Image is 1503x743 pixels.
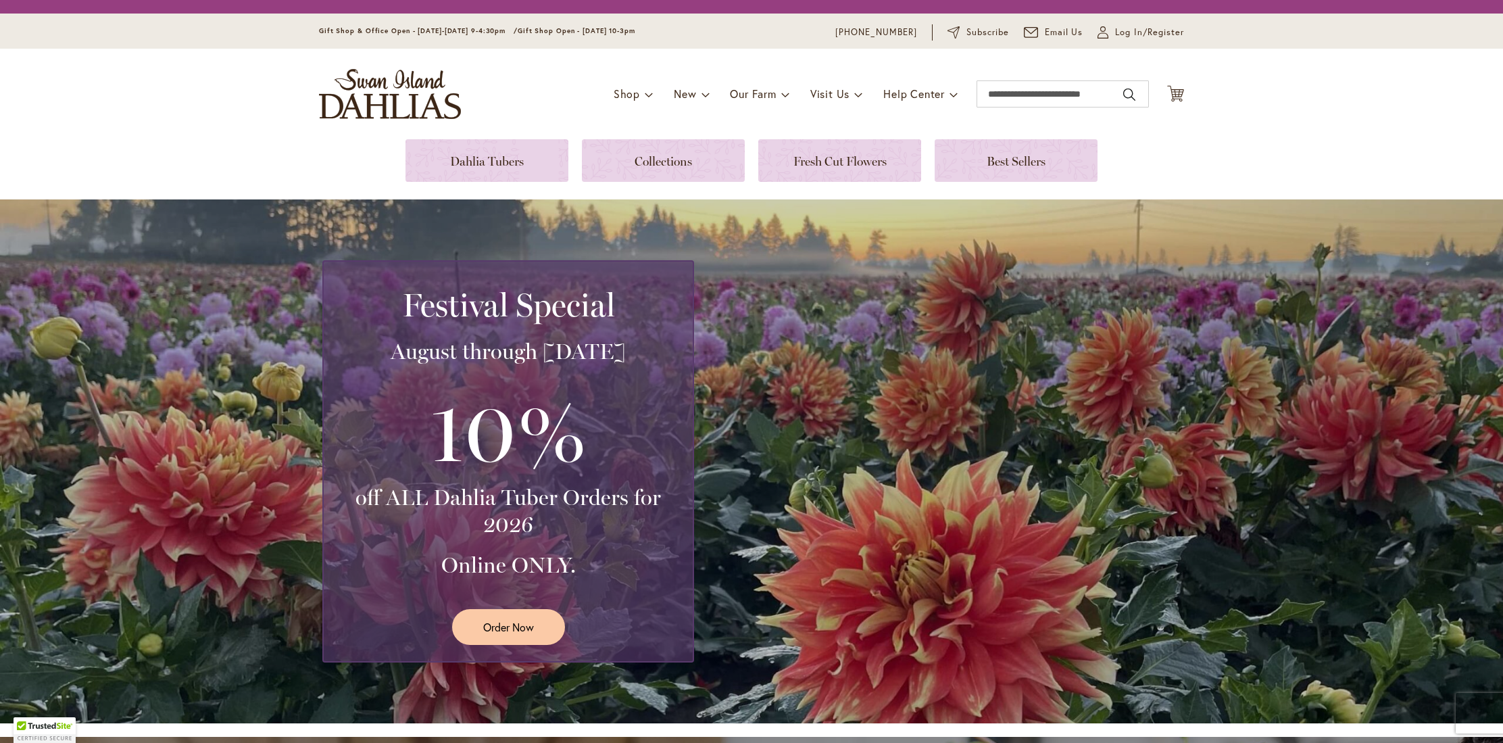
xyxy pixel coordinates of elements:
h3: August through [DATE] [340,338,676,365]
span: Visit Us [810,87,849,101]
span: Subscribe [966,26,1009,39]
h3: off ALL Dahlia Tuber Orders for 2026 [340,484,676,538]
span: Shop [614,87,640,101]
button: Search [1123,84,1135,105]
span: New [674,87,696,101]
span: Order Now [483,619,534,635]
span: Gift Shop Open - [DATE] 10-3pm [518,26,635,35]
h3: Online ONLY. [340,552,676,579]
a: Email Us [1024,26,1083,39]
a: Log In/Register [1098,26,1184,39]
span: Help Center [883,87,945,101]
h2: Festival Special [340,286,676,324]
a: [PHONE_NUMBER] [835,26,917,39]
a: Order Now [452,609,565,645]
span: Gift Shop & Office Open - [DATE]-[DATE] 9-4:30pm / [319,26,518,35]
a: Subscribe [947,26,1009,39]
span: Log In/Register [1115,26,1184,39]
h3: 10% [340,379,676,484]
span: Our Farm [730,87,776,101]
a: store logo [319,69,461,119]
span: Email Us [1045,26,1083,39]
